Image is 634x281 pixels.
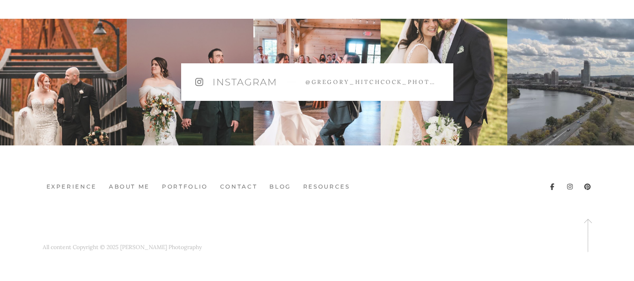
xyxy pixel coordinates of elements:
[43,242,202,253] p: All content Copyright © 2025 [PERSON_NAME] Photography
[213,76,277,89] h3: Instagram
[306,78,439,86] span: @gregory_hitchcock_photography
[181,63,453,101] a: Instagram @gregory_hitchcock_photography
[266,183,295,191] a: Blog
[127,19,253,145] img: 559820181_18531379777028324_5625564367240124083_n.jpg
[299,183,354,191] a: Resources
[216,183,261,191] a: Contact
[381,19,507,145] img: 558690209_18530973262028324_6218863588385781750_n.jpg
[507,19,634,145] img: 553780490_3983269141984235_7573316431023342609_n.jpg
[43,183,100,191] a: Experience
[105,183,153,191] a: About me
[253,19,380,145] img: 558924433_18531166351028324_2341472010324989340_n.jpg
[158,183,212,191] a: Portfolio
